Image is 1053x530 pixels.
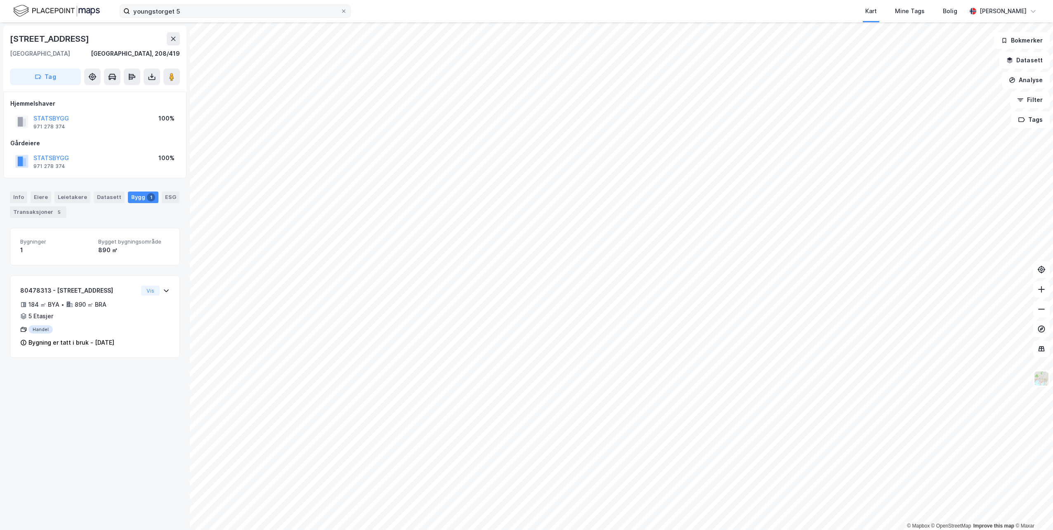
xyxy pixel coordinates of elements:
div: Gårdeiere [10,138,179,148]
button: Vis [141,286,160,296]
a: Mapbox [907,523,930,529]
a: Improve this map [973,523,1014,529]
div: Kontrollprogram for chat [1012,490,1053,530]
div: ESG [162,192,179,203]
div: 5 Etasjer [28,311,53,321]
div: Mine Tags [895,6,925,16]
div: [GEOGRAPHIC_DATA], 208/419 [91,49,180,59]
div: [GEOGRAPHIC_DATA] [10,49,70,59]
div: Bolig [943,6,957,16]
span: Bygninger [20,238,92,245]
a: OpenStreetMap [931,523,971,529]
div: Info [10,192,27,203]
div: Bygg [128,192,158,203]
div: Kart [865,6,877,16]
div: 100% [158,153,175,163]
button: Tags [1011,111,1050,128]
img: Z [1034,371,1049,386]
button: Analyse [1002,72,1050,88]
span: Bygget bygningsområde [98,238,170,245]
div: 1 [147,193,155,201]
div: [PERSON_NAME] [980,6,1027,16]
div: • [61,301,64,308]
div: 5 [55,208,63,216]
div: Hjemmelshaver [10,99,179,109]
input: Søk på adresse, matrikkel, gårdeiere, leietakere eller personer [130,5,340,17]
div: Transaksjoner [10,206,66,218]
div: 184 ㎡ BYA [28,300,59,310]
div: 890 ㎡ BRA [75,300,106,310]
img: logo.f888ab2527a4732fd821a326f86c7f29.svg [13,4,100,18]
div: Leietakere [54,192,90,203]
div: 80478313 - [STREET_ADDRESS] [20,286,138,296]
div: 100% [158,114,175,123]
div: 890 ㎡ [98,245,170,255]
button: Tag [10,69,81,85]
div: Datasett [94,192,125,203]
div: 971 278 374 [33,163,65,170]
iframe: Chat Widget [1012,490,1053,530]
button: Bokmerker [994,32,1050,49]
div: 971 278 374 [33,123,65,130]
div: Bygning er tatt i bruk - [DATE] [28,338,114,348]
div: 1 [20,245,92,255]
div: [STREET_ADDRESS] [10,32,91,45]
button: Filter [1010,92,1050,108]
div: Eiere [31,192,51,203]
button: Datasett [999,52,1050,69]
